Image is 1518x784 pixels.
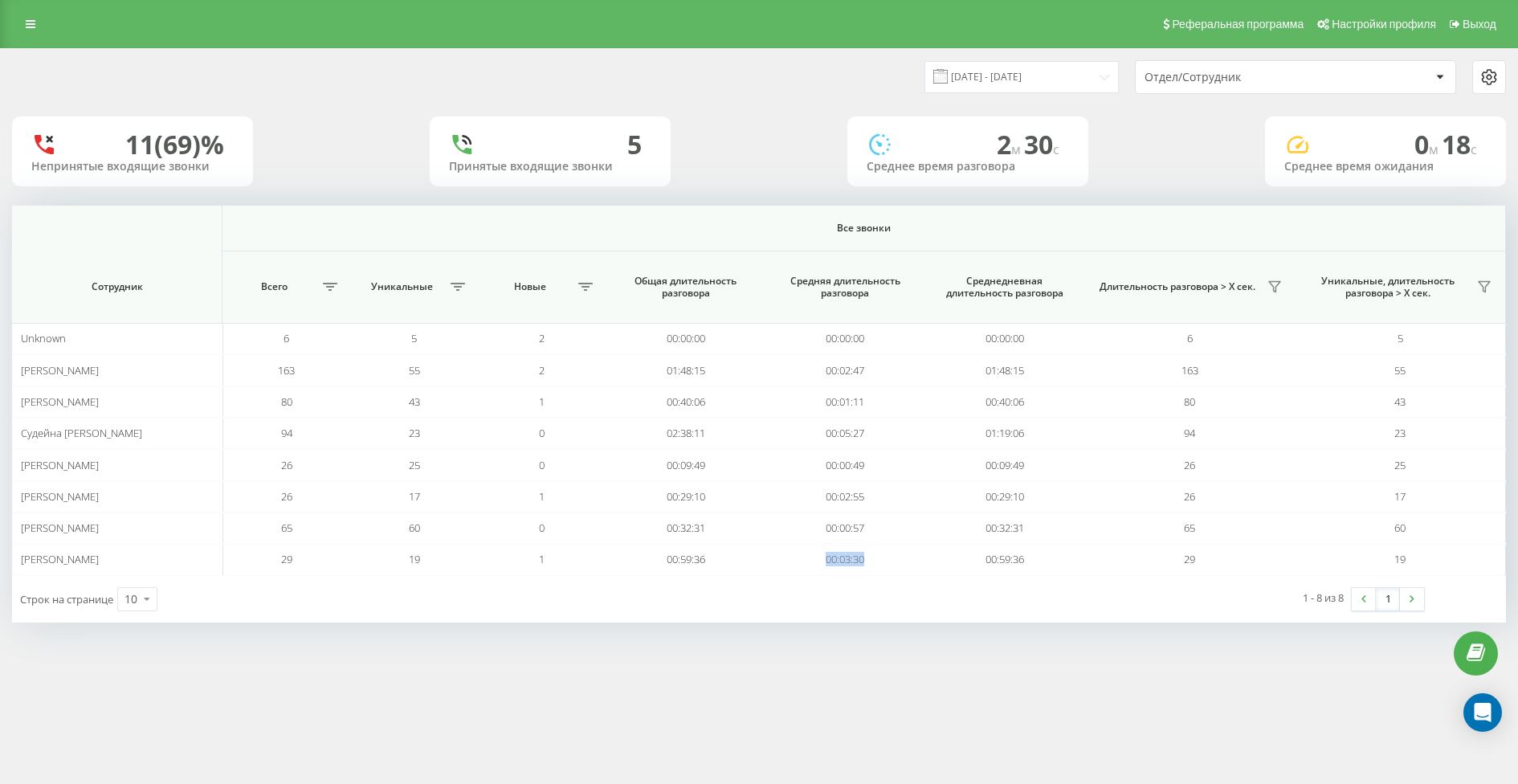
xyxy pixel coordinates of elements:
[409,521,420,535] span: 60
[20,592,113,606] span: Строк на странице
[539,331,545,345] span: 2
[539,363,545,378] span: 2
[781,275,910,300] span: Средняя длительность разговора
[1414,127,1442,161] span: 0
[765,512,925,544] td: 00:00:57
[1184,458,1195,472] span: 26
[1303,590,1344,606] div: 1 - 8 из 8
[21,394,99,409] span: [PERSON_NAME]
[1394,394,1406,409] span: 43
[409,489,420,504] span: 17
[925,386,1085,418] td: 00:40:06
[231,280,318,293] span: Всего
[1092,280,1262,293] span: Длительность разговора > Х сек.
[449,160,651,174] div: Принятые входящие звонки
[539,489,545,504] span: 1
[1187,331,1193,345] span: 6
[539,394,545,409] span: 1
[1376,588,1400,610] a: 1
[539,458,545,472] span: 0
[125,129,224,160] div: 11 (69)%
[409,426,420,440] span: 23
[411,331,417,345] span: 5
[21,363,99,378] span: [PERSON_NAME]
[21,489,99,504] span: [PERSON_NAME]
[1184,426,1195,440] span: 94
[606,544,765,575] td: 00:59:36
[925,418,1085,449] td: 01:19:06
[765,323,925,354] td: 00:00:00
[941,275,1070,300] span: Среднедневная длительность разговора
[606,512,765,544] td: 00:32:31
[21,458,99,472] span: [PERSON_NAME]
[539,426,545,440] span: 0
[1463,693,1502,732] div: Open Intercom Messenger
[124,591,137,607] div: 10
[539,552,545,566] span: 1
[486,280,573,293] span: Новые
[1024,127,1059,161] span: 30
[765,418,925,449] td: 00:05:27
[21,426,142,440] span: Судейна [PERSON_NAME]
[1172,18,1304,31] span: Реферальная программа
[997,127,1024,161] span: 2
[925,512,1085,544] td: 00:32:31
[278,363,295,378] span: 163
[1463,18,1496,31] span: Выход
[1394,521,1406,535] span: 60
[1053,141,1059,158] span: c
[281,489,292,504] span: 26
[1429,141,1442,158] span: м
[30,280,204,293] span: Сотрудник
[925,323,1085,354] td: 00:00:00
[31,160,234,174] div: Непринятые входящие звонки
[1184,489,1195,504] span: 26
[606,481,765,512] td: 00:29:10
[1398,331,1403,345] span: 5
[281,521,292,535] span: 65
[21,552,99,566] span: [PERSON_NAME]
[765,386,925,418] td: 00:01:11
[1184,394,1195,409] span: 80
[409,394,420,409] span: 43
[1184,521,1195,535] span: 65
[621,275,750,300] span: Общая длительность разговора
[1184,552,1195,566] span: 29
[21,521,99,535] span: [PERSON_NAME]
[606,449,765,480] td: 00:09:49
[627,129,642,160] div: 5
[925,481,1085,512] td: 00:29:10
[867,160,1069,174] div: Среднее время разговора
[1332,18,1436,31] span: Настройки профиля
[281,394,292,409] span: 80
[765,354,925,386] td: 00:02:47
[294,222,1434,235] span: Все звонки
[925,449,1085,480] td: 00:09:49
[1394,426,1406,440] span: 23
[1145,71,1336,84] div: Отдел/Сотрудник
[409,552,420,566] span: 19
[1442,127,1477,161] span: 18
[606,386,765,418] td: 00:40:06
[281,458,292,472] span: 26
[1284,160,1487,174] div: Среднее время ожидания
[1181,363,1198,378] span: 163
[21,331,66,345] span: Unknown
[765,449,925,480] td: 00:00:49
[925,354,1085,386] td: 01:48:15
[409,363,420,378] span: 55
[358,280,446,293] span: Уникальные
[606,323,765,354] td: 00:00:00
[1394,489,1406,504] span: 17
[606,418,765,449] td: 02:38:11
[765,544,925,575] td: 00:03:30
[1394,458,1406,472] span: 25
[1304,275,1472,300] span: Уникальные, длительность разговора > Х сек.
[284,331,289,345] span: 6
[606,354,765,386] td: 01:48:15
[281,552,292,566] span: 29
[539,521,545,535] span: 0
[765,481,925,512] td: 00:02:55
[409,458,420,472] span: 25
[281,426,292,440] span: 94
